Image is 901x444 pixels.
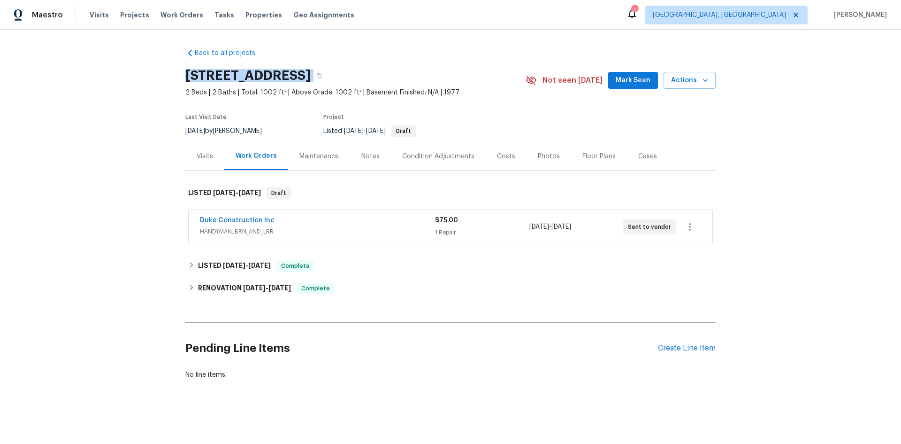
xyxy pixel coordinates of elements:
[245,10,282,20] span: Properties
[236,151,277,161] div: Work Orders
[366,128,386,134] span: [DATE]
[435,228,529,237] div: 1 Repair
[671,75,708,86] span: Actions
[213,189,236,196] span: [DATE]
[267,188,290,198] span: Draft
[268,285,291,291] span: [DATE]
[277,261,313,271] span: Complete
[344,128,386,134] span: -
[213,189,261,196] span: -
[631,6,638,15] div: 1
[392,128,415,134] span: Draft
[293,10,354,20] span: Geo Assignments
[551,224,571,230] span: [DATE]
[658,344,716,353] div: Create Line Item
[298,284,334,293] span: Complete
[32,10,63,20] span: Maestro
[361,152,380,161] div: Notes
[223,262,245,269] span: [DATE]
[185,128,205,134] span: [DATE]
[238,189,261,196] span: [DATE]
[185,255,716,277] div: LISTED [DATE]-[DATE]Complete
[497,152,515,161] div: Costs
[248,262,271,269] span: [DATE]
[185,370,716,380] div: No line items.
[185,48,275,58] a: Back to all projects
[90,10,109,20] span: Visits
[185,88,526,97] span: 2 Beds | 2 Baths | Total: 1002 ft² | Above Grade: 1002 ft² | Basement Finished: N/A | 1977
[582,152,616,161] div: Floor Plans
[197,152,213,161] div: Visits
[120,10,149,20] span: Projects
[200,227,435,236] span: HANDYMAN, BRN_AND_LRR
[628,222,675,232] span: Sent to vendor
[198,260,271,272] h6: LISTED
[830,10,887,20] span: [PERSON_NAME]
[299,152,339,161] div: Maintenance
[323,128,416,134] span: Listed
[198,283,291,294] h6: RENOVATION
[223,262,271,269] span: -
[160,10,203,20] span: Work Orders
[185,178,716,208] div: LISTED [DATE]-[DATE]Draft
[538,152,560,161] div: Photos
[200,217,275,224] a: Duke Construction Inc
[185,125,273,137] div: by [PERSON_NAME]
[185,71,311,80] h2: [STREET_ADDRESS]
[664,72,716,89] button: Actions
[243,285,291,291] span: -
[344,128,364,134] span: [DATE]
[529,222,571,232] span: -
[188,187,261,199] h6: LISTED
[435,217,458,224] span: $75.00
[323,114,344,120] span: Project
[214,12,234,18] span: Tasks
[542,76,603,85] span: Not seen [DATE]
[653,10,786,20] span: [GEOGRAPHIC_DATA], [GEOGRAPHIC_DATA]
[638,152,657,161] div: Cases
[243,285,266,291] span: [DATE]
[402,152,474,161] div: Condition Adjustments
[529,224,549,230] span: [DATE]
[185,327,658,370] h2: Pending Line Items
[616,75,650,86] span: Mark Seen
[185,277,716,300] div: RENOVATION [DATE]-[DATE]Complete
[185,114,227,120] span: Last Visit Date
[608,72,658,89] button: Mark Seen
